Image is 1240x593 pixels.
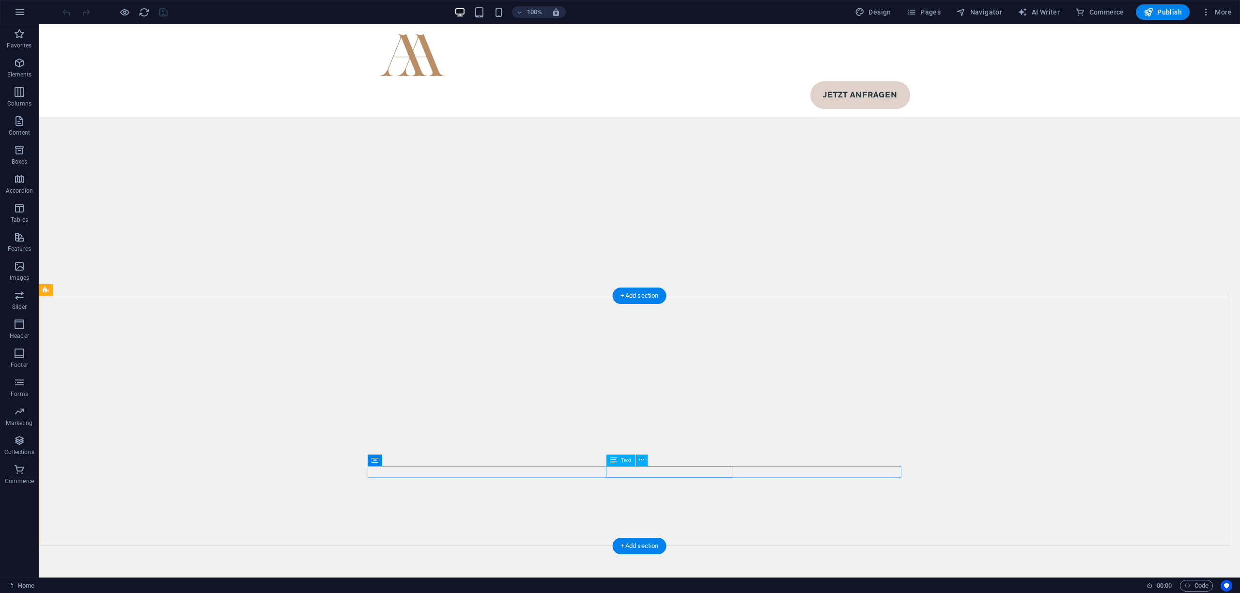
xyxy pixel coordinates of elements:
[1136,4,1190,20] button: Publish
[851,4,895,20] div: Design (Ctrl+Alt+Y)
[621,457,632,463] span: Text
[907,7,941,17] span: Pages
[855,7,891,17] span: Design
[952,4,1006,20] button: Navigator
[8,580,34,592] a: Click to cancel selection. Double-click to open Pages
[552,8,560,16] i: On resize automatically adjust zoom level to fit chosen device.
[1157,580,1172,592] span: 00 00
[5,477,34,485] p: Commerce
[7,100,31,107] p: Columns
[851,4,895,20] button: Design
[956,7,1002,17] span: Navigator
[6,187,33,195] p: Accordion
[613,288,666,304] div: + Add section
[1144,7,1182,17] span: Publish
[1014,4,1064,20] button: AI Writer
[1071,4,1128,20] button: Commerce
[1197,4,1236,20] button: More
[10,274,30,282] p: Images
[9,129,30,137] p: Content
[10,332,29,340] p: Header
[1180,580,1213,592] button: Code
[1018,7,1060,17] span: AI Writer
[138,6,150,18] button: reload
[11,216,28,224] p: Tables
[1201,7,1232,17] span: More
[527,6,542,18] h6: 100%
[613,538,666,554] div: + Add section
[1163,582,1165,589] span: :
[1184,580,1209,592] span: Code
[4,448,34,456] p: Collections
[12,303,27,311] p: Slider
[7,42,31,49] p: Favorites
[8,245,31,253] p: Features
[6,419,32,427] p: Marketing
[139,7,150,18] i: Reload page
[11,390,28,398] p: Forms
[119,6,130,18] button: Click here to leave preview mode and continue editing
[11,361,28,369] p: Footer
[1221,580,1232,592] button: Usercentrics
[1147,580,1172,592] h6: Session time
[903,4,945,20] button: Pages
[512,6,546,18] button: 100%
[7,71,32,78] p: Elements
[1075,7,1124,17] span: Commerce
[12,158,28,166] p: Boxes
